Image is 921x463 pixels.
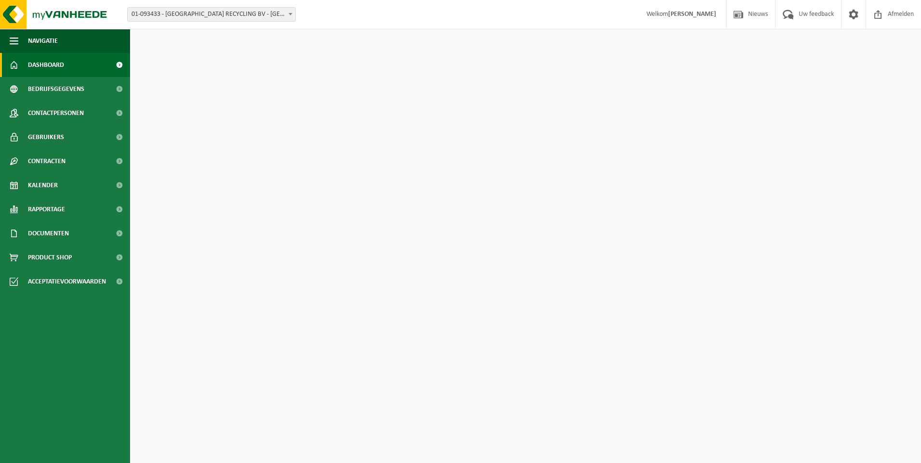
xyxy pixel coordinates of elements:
[28,29,58,53] span: Navigatie
[28,245,72,270] span: Product Shop
[28,149,66,173] span: Contracten
[28,77,84,101] span: Bedrijfsgegevens
[28,125,64,149] span: Gebruikers
[28,173,58,197] span: Kalender
[28,270,106,294] span: Acceptatievoorwaarden
[28,101,84,125] span: Contactpersonen
[128,8,295,21] span: 01-093433 - KEMPENAARS RECYCLING BV - ROOSENDAAL
[668,11,716,18] strong: [PERSON_NAME]
[28,221,69,245] span: Documenten
[28,53,64,77] span: Dashboard
[28,197,65,221] span: Rapportage
[127,7,296,22] span: 01-093433 - KEMPENAARS RECYCLING BV - ROOSENDAAL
